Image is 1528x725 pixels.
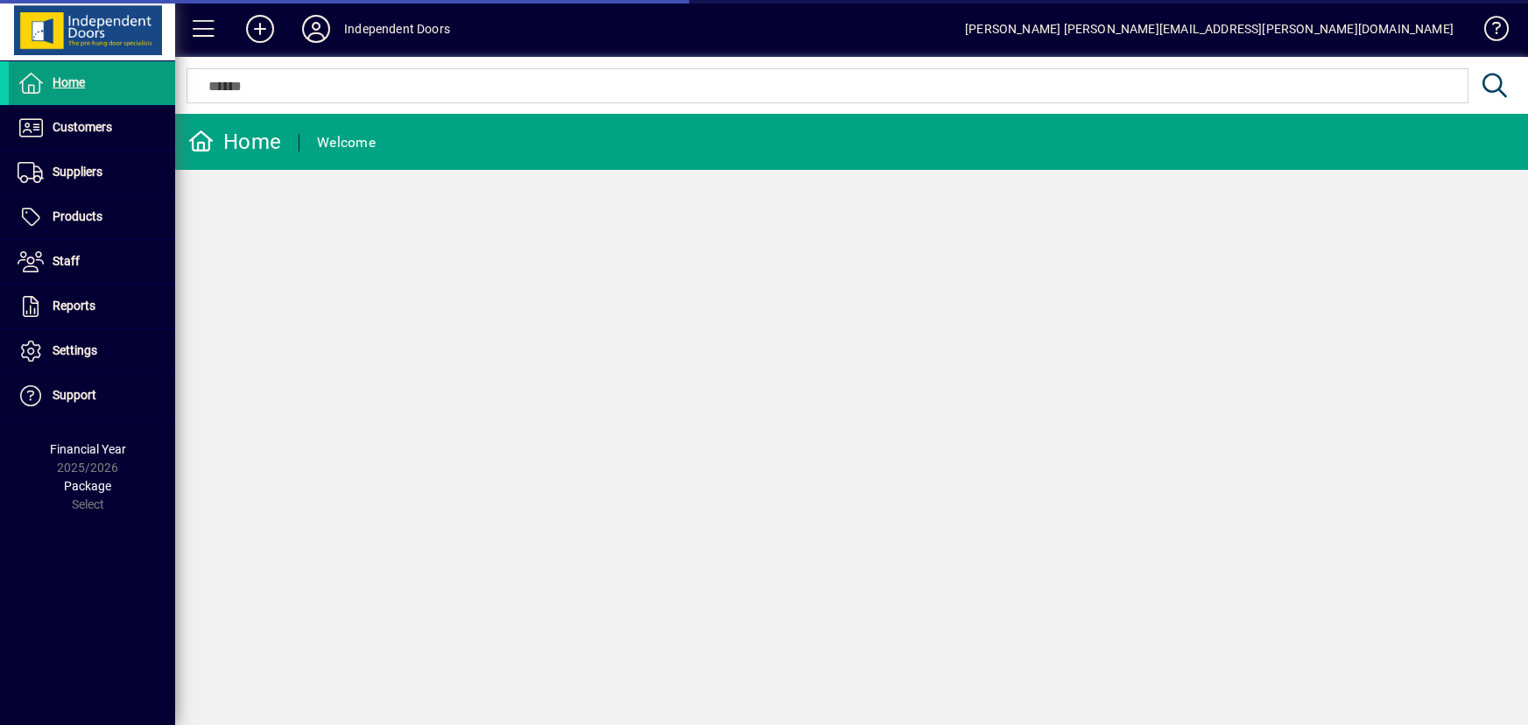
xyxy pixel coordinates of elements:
div: Independent Doors [344,15,450,43]
a: Knowledge Base [1471,4,1506,60]
div: [PERSON_NAME] [PERSON_NAME][EMAIL_ADDRESS][PERSON_NAME][DOMAIN_NAME] [965,15,1454,43]
a: Suppliers [9,151,175,194]
span: Staff [53,254,80,268]
a: Settings [9,329,175,373]
span: Support [53,388,96,402]
a: Customers [9,106,175,150]
div: Home [188,128,281,156]
span: Customers [53,120,112,134]
span: Home [53,75,85,89]
span: Suppliers [53,165,102,179]
a: Support [9,374,175,418]
span: Financial Year [50,442,126,456]
span: Package [64,479,111,493]
span: Settings [53,343,97,357]
span: Products [53,209,102,223]
span: Reports [53,299,95,313]
a: Staff [9,240,175,284]
button: Add [232,13,288,45]
div: Welcome [317,129,376,157]
a: Products [9,195,175,239]
a: Reports [9,285,175,328]
button: Profile [288,13,344,45]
